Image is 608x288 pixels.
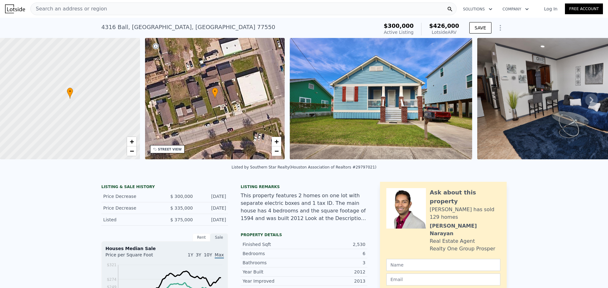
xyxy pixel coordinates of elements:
div: 2013 [304,278,365,284]
a: Log In [536,6,565,12]
span: + [130,138,134,145]
span: − [130,147,134,155]
input: Email [386,273,500,285]
span: + [275,138,279,145]
span: $426,000 [429,22,459,29]
div: 4316 Ball , [GEOGRAPHIC_DATA] , [GEOGRAPHIC_DATA] 77550 [101,23,275,32]
tspan: $321 [107,263,117,267]
span: $ 300,000 [170,194,193,199]
span: Search an address or region [31,5,107,13]
div: 2,530 [304,241,365,248]
span: − [275,147,279,155]
div: Rent [193,233,210,242]
div: Listed by Southern Star Realty (Houston Association of Realtors #29797021) [231,165,376,169]
div: [DATE] [198,193,226,199]
div: Bedrooms [243,250,304,257]
div: Ask about this property [430,188,500,206]
div: • [67,88,73,99]
span: • [212,89,218,94]
div: Price Decrease [103,193,160,199]
input: Name [386,259,500,271]
div: Listed [103,217,160,223]
a: Zoom in [127,137,136,146]
span: • [67,89,73,94]
div: 3 [304,260,365,266]
div: This property features 2 homes on one lot with separate electric boxes and 1 tax ID. The main hou... [241,192,367,222]
span: $ 375,000 [170,217,193,222]
span: $ 335,000 [170,205,193,211]
div: Year Improved [243,278,304,284]
div: Price Decrease [103,205,160,211]
a: Zoom in [272,137,281,146]
div: Lotside ARV [429,29,459,35]
a: Zoom out [127,146,136,156]
a: Free Account [565,3,603,14]
div: LISTING & SALE HISTORY [101,184,228,191]
span: 10Y [204,252,212,257]
tspan: $274 [107,277,117,282]
div: • [212,88,218,99]
div: Finished Sqft [243,241,304,248]
button: Solutions [458,3,497,15]
div: STREET VIEW [158,147,182,152]
div: Price per Square Foot [105,252,165,262]
div: Listing remarks [241,184,367,189]
span: $300,000 [384,22,414,29]
div: [DATE] [198,217,226,223]
span: Max [215,252,224,259]
a: Zoom out [272,146,281,156]
span: 3Y [196,252,201,257]
div: 6 [304,250,365,257]
img: Sale: 158810417 Parcel: 104153755 [290,38,472,159]
button: SAVE [469,22,491,34]
div: [DATE] [198,205,226,211]
button: Show Options [494,21,507,34]
div: Property details [241,232,367,237]
div: [PERSON_NAME] has sold 129 homes [430,206,500,221]
div: Bathrooms [243,260,304,266]
div: Realty One Group Prosper [430,245,495,253]
div: Year Built [243,269,304,275]
div: Sale [210,233,228,242]
img: Lotside [5,4,25,13]
div: [PERSON_NAME] Narayan [430,222,500,237]
span: 1Y [188,252,193,257]
div: Real Estate Agent [430,237,475,245]
span: Active Listing [384,30,414,35]
div: Houses Median Sale [105,245,224,252]
button: Company [497,3,534,15]
div: 2012 [304,269,365,275]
